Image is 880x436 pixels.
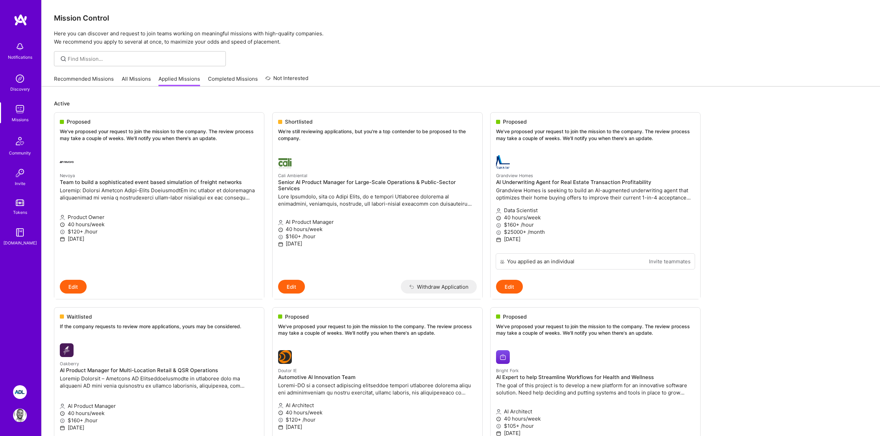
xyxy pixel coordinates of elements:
[278,233,477,240] p: $160+ /hour
[496,382,695,396] p: The goal of this project is to develop a new platform for an innovative software solution. Need h...
[496,236,695,243] p: [DATE]
[496,187,695,201] p: Grandview Homes is seeking to build an AI-augmented underwriting agent that optimizes their home ...
[496,408,695,415] p: AI Architect
[60,418,65,423] i: icon MoneyGray
[54,30,868,46] p: Here you can discover and request to join teams working on meaningful missions with high-quality ...
[278,374,477,380] h4: Automotive AI Innovation Team
[12,133,28,149] img: Community
[60,173,75,178] small: Nevoya
[14,14,27,26] img: logo
[503,118,527,125] span: Proposed
[9,149,31,157] div: Community
[54,14,868,22] h3: Mission Control
[60,228,258,235] p: $120+ /hour
[278,218,477,226] p: AI Product Manager
[496,409,501,414] i: icon Applicant
[278,410,283,415] i: icon Clock
[15,180,25,187] div: Invite
[278,234,283,240] i: icon MoneyGray
[278,220,283,225] i: icon Applicant
[491,150,700,253] a: Grandview Homes company logoGrandview HomesAI Underwriting Agent for Real Estate Transaction Prof...
[54,75,114,87] a: Recommended Missions
[59,55,67,63] i: icon SearchGrey
[278,193,477,207] p: Lore Ipsumdolo, sita co Adipi Elits, do e tempori Utlaboree dolorema al enimadmini, veniamquis, n...
[60,237,65,242] i: icon Calendar
[496,155,510,169] img: Grandview Homes company logo
[496,416,501,422] i: icon Clock
[13,40,27,54] img: bell
[496,422,695,429] p: $105+ /hour
[496,179,695,185] h4: AI Underwriting Agent for Real Estate Transaction Profitability
[278,402,477,409] p: AI Architect
[67,313,92,320] span: Waitlisted
[10,85,30,93] div: Discovery
[60,187,258,201] p: Loremip: Dolorsi Ametcon Adipi-Elits DoeiusmodtEm inc utlabor et doloremagna aliquaenimad mi veni...
[649,258,691,265] a: Invite teammates
[60,222,65,227] i: icon Clock
[13,166,27,180] img: Invite
[278,242,283,247] i: icon Calendar
[60,155,74,169] img: Nevoya company logo
[11,409,29,422] a: User Avatar
[60,361,79,366] small: Oakberry
[496,214,695,221] p: 40 hours/week
[208,75,258,87] a: Completed Missions
[496,415,695,422] p: 40 hours/week
[507,258,574,265] div: You applied as an individual
[496,280,523,294] button: Edit
[496,221,695,228] p: $160+ /hour
[60,214,258,221] p: Product Owner
[60,343,74,357] img: Oakberry company logo
[278,155,292,169] img: Cali Ambiental company logo
[278,417,283,423] i: icon MoneyGray
[54,100,868,107] p: Active
[278,226,477,233] p: 40 hours/week
[60,424,258,431] p: [DATE]
[496,223,501,228] i: icon MoneyGray
[278,416,477,423] p: $120+ /hour
[278,173,307,178] small: Cali Ambiental
[13,226,27,239] img: guide book
[496,228,695,236] p: $25000+ /month
[278,382,477,396] p: Loremi-DO si a consect adipiscing elitseddoe tempori utlaboree dolorema aliqu eni adminimveniam q...
[13,385,27,399] img: ADL: Technology Modernization Sprint 1
[60,215,65,220] i: icon Applicant
[496,230,501,235] i: icon MoneyGray
[60,323,258,330] p: If the company requests to review more applications, yours may be considered.
[278,227,283,232] i: icon Clock
[285,118,312,125] span: Shortlisted
[13,409,27,422] img: User Avatar
[60,375,258,389] p: Loremip Dolorsit – Ametcons AD ElitseddoeIusmodte in utlaboree dolo ma aliquaeni AD mini venia qu...
[496,350,510,364] img: Bright Fork company logo
[401,280,477,294] button: Withdraw Application
[3,239,37,246] div: [DOMAIN_NAME]
[16,199,24,206] img: tokens
[278,240,477,247] p: [DATE]
[278,403,283,408] i: icon Applicant
[60,179,258,185] h4: Team to build a sophisticated event based simulation of freight networks
[60,221,258,228] p: 40 hours/week
[60,235,258,242] p: [DATE]
[278,323,477,336] p: We've proposed your request to join the mission to the company. The review process may take a cou...
[122,75,151,87] a: All Missions
[12,116,29,123] div: Missions
[60,410,258,417] p: 40 hours/week
[8,54,32,61] div: Notifications
[60,367,258,374] h4: AI Product Manager for Multi-Location Retail & QSR Operations
[11,385,29,399] a: ADL: Technology Modernization Sprint 1
[265,74,308,87] a: Not Interested
[496,368,519,373] small: Bright Fork
[13,102,27,116] img: teamwork
[496,173,533,178] small: Grandview Homes
[278,128,477,141] p: We’re still reviewing applications, but you're a top contender to be proposed to the company.
[67,118,90,125] span: Proposed
[278,350,292,364] img: Doutor IE company logo
[60,402,258,410] p: AI Product Manager
[60,229,65,234] i: icon MoneyGray
[60,417,258,424] p: $160+ /hour
[278,280,305,294] button: Edit
[60,280,87,294] button: Edit
[496,424,501,429] i: icon MoneyGray
[60,411,65,416] i: icon Clock
[503,313,527,320] span: Proposed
